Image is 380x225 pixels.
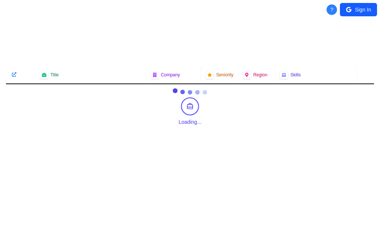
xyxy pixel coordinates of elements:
button: About Techjobs [327,4,337,15]
div: Loading... [178,118,202,126]
span: Region [253,72,267,78]
span: Title [50,72,59,78]
button: Sign In [340,3,377,16]
span: ? [331,6,334,13]
span: Company [161,72,180,78]
span: Skills [290,72,301,78]
span: Seniority [216,72,233,78]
